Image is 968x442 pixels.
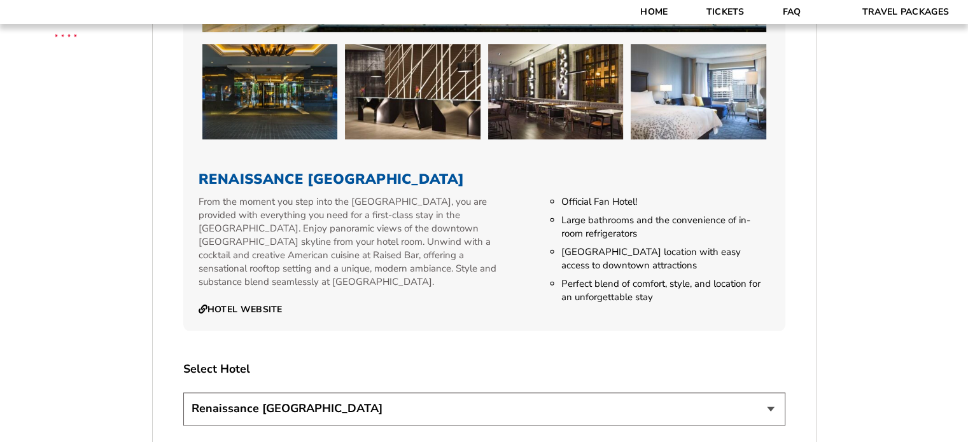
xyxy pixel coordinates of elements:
[183,361,785,377] label: Select Hotel
[561,195,769,209] li: Official Fan Hotel!
[199,195,503,289] p: From the moment you step into the [GEOGRAPHIC_DATA], you are provided with everything you need fo...
[561,245,769,272] li: [GEOGRAPHIC_DATA] location with easy access to downtown attractions
[199,171,770,188] h3: Renaissance [GEOGRAPHIC_DATA]
[38,6,94,62] img: CBS Sports Thanksgiving Classic
[561,277,769,304] li: Perfect blend of comfort, style, and location for an unforgettable stay
[202,44,338,139] img: Renaissance Chicago Downtown Hotel
[199,304,283,315] a: Hotel Website
[488,44,624,139] img: Renaissance Chicago Downtown Hotel
[631,44,766,139] img: Renaissance Chicago Downtown Hotel
[345,44,480,139] img: Renaissance Chicago Downtown Hotel
[561,214,769,240] li: Large bathrooms and the convenience of in-room refrigerators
